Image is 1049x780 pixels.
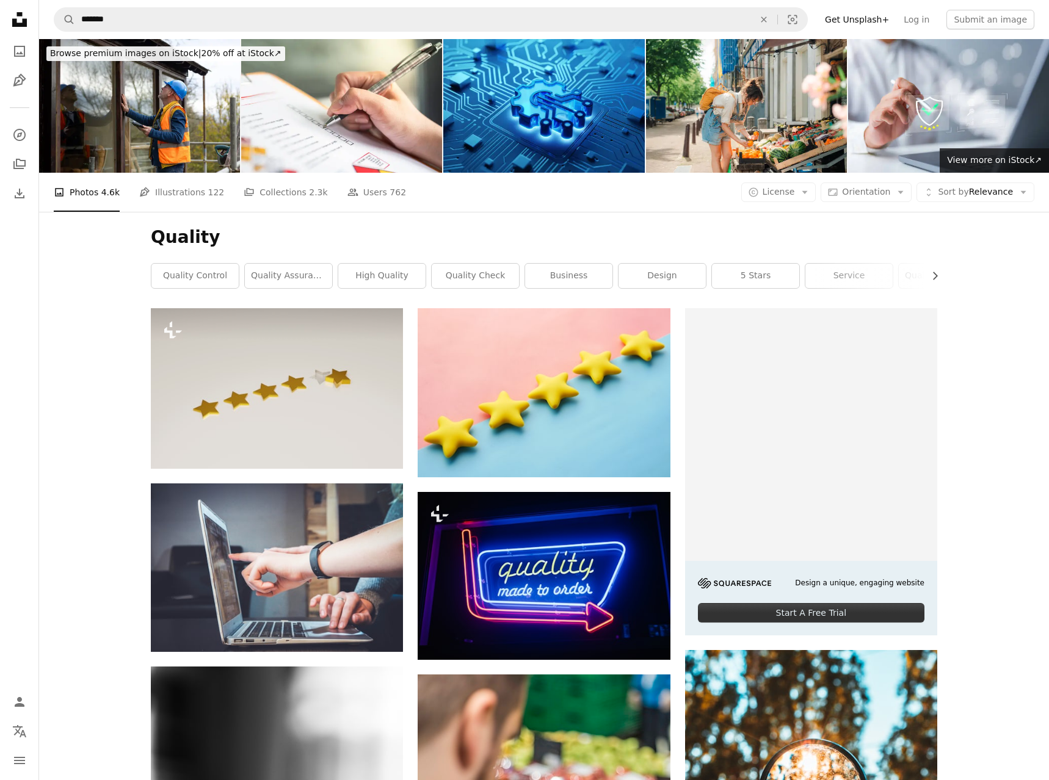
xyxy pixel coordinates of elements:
[947,155,1042,165] span: View more on iStock ↗
[646,39,847,173] img: Woman shopping for fruits in small shop in Amsterdam
[741,182,816,202] button: License
[50,48,201,58] span: Browse premium images on iStock |
[7,68,32,93] a: Illustrations
[619,264,706,288] a: design
[899,264,986,288] a: quality management
[525,264,612,288] a: business
[241,39,442,173] img: Checking on chemical hazardous material checklist.
[821,182,912,202] button: Orientation
[7,181,32,206] a: Download History
[842,187,890,197] span: Orientation
[151,383,403,394] a: Five star gradient gold star quality ranking icon. Rating customer satisfaction service quality l...
[778,8,807,31] button: Visual search
[418,387,670,398] a: a row of yellow stars sitting on top of a blue and pink surface
[848,39,1049,173] img: Quality management with Quality assurance or QA. Quality Control or QC and improvement. Standardi...
[750,8,777,31] button: Clear
[347,173,406,212] a: Users 762
[309,186,327,199] span: 2.3k
[151,483,403,651] img: person using laptop
[712,264,799,288] a: 5 stars
[139,173,224,212] a: Illustrations 122
[390,186,406,199] span: 762
[7,152,32,176] a: Collections
[917,182,1034,202] button: Sort byRelevance
[245,264,332,288] a: quality assurance
[418,308,670,477] img: a row of yellow stars sitting on top of a blue and pink surface
[795,578,924,588] span: Design a unique, engaging website
[763,187,795,197] span: License
[244,173,327,212] a: Collections 2.3k
[938,186,1013,198] span: Relevance
[418,492,670,660] img: a neon sign that says quality made to order
[432,264,519,288] a: quality check
[443,39,644,173] img: Engineering and technology concept. Glowing gears 3d symbol on the abstract circuit board.
[946,10,1034,29] button: Submit an image
[940,148,1049,173] a: View more on iStock↗
[698,603,924,623] div: Start A Free Trial
[7,690,32,714] a: Log in / Sign up
[39,39,292,68] a: Browse premium images on iStock|20% off at iStock↗
[924,264,937,288] button: scroll list to the right
[338,264,426,288] a: high quality
[50,48,281,58] span: 20% off at iStock ↗
[151,226,937,248] h1: Quality
[7,719,32,743] button: Language
[7,748,32,773] button: Menu
[818,10,896,29] a: Get Unsplash+
[151,308,403,469] img: Five star gradient gold star quality ranking icon. Rating customer satisfaction service quality l...
[151,562,403,572] a: person using laptop
[54,8,75,31] button: Search Unsplash
[39,39,240,173] img: Ensuring Excellence
[698,578,771,588] img: file-1705255347840-230a6ab5bca9image
[418,570,670,581] a: a neon sign that says quality made to order
[7,39,32,63] a: Photos
[938,187,968,197] span: Sort by
[54,7,808,32] form: Find visuals sitewide
[805,264,893,288] a: service
[685,308,937,635] a: Design a unique, engaging websiteStart A Free Trial
[151,264,239,288] a: quality control
[896,10,937,29] a: Log in
[7,123,32,147] a: Explore
[208,186,225,199] span: 122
